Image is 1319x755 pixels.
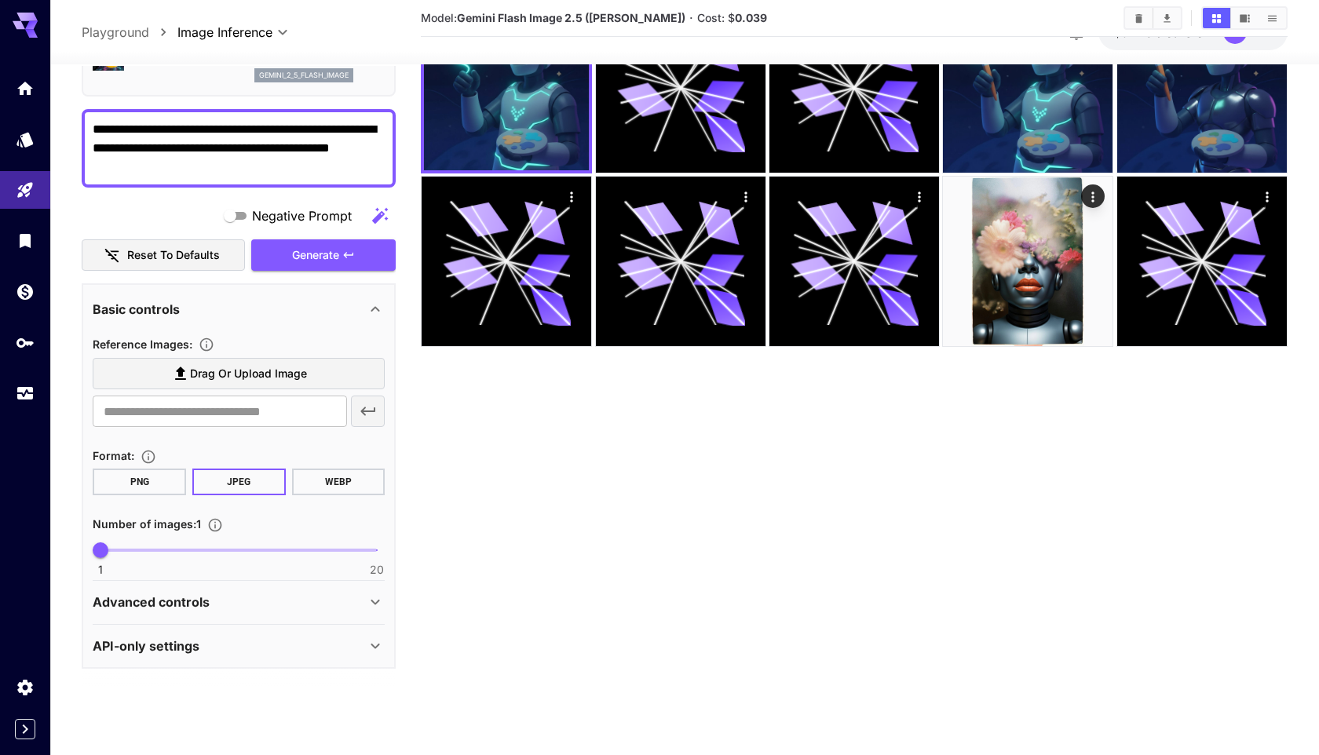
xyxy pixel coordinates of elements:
button: Choose the file format for the output image. [134,449,163,465]
div: API Keys [16,333,35,352]
img: 9k= [943,177,1113,346]
div: Basic controls [93,290,385,328]
b: 0.039 [735,11,767,24]
a: Playground [82,23,149,42]
button: Expand sidebar [15,719,35,739]
span: credits left [1156,26,1211,39]
span: 1 [98,562,103,578]
p: API-only settings [93,636,199,655]
button: Reset to defaults [82,239,245,272]
label: Drag or upload image [93,358,385,390]
nav: breadcrumb [82,23,177,42]
button: Upload a reference image to guide the result. This is needed for Image-to-Image or Inpainting. Su... [192,337,221,353]
div: Actions [560,184,583,208]
p: · [689,9,693,27]
span: Image Inference [177,23,272,42]
span: Generate [292,246,339,265]
div: Advanced controls [93,584,385,622]
img: Z [424,5,589,170]
div: Library [16,226,35,246]
img: 2Q== [943,3,1113,173]
span: Number of images : 1 [93,518,201,531]
button: Show media in video view [1231,8,1259,28]
span: Negative Prompt [252,206,352,225]
button: Specify how many images to generate in a single request. Each image generation will be charged se... [201,517,229,533]
b: Gemini Flash Image 2.5 ([PERSON_NAME]) [457,11,685,24]
p: Advanced controls [93,593,210,612]
button: Show media in list view [1259,8,1286,28]
button: PNG [93,469,186,496]
div: API-only settings [93,627,385,665]
div: Actions [1081,184,1105,208]
div: Actions [1255,184,1279,208]
div: Models [16,129,35,149]
div: Actions [734,184,758,208]
span: 20 [370,562,384,578]
div: Clear AllDownload All [1124,6,1182,30]
button: Generate [251,239,396,272]
span: Drag or upload image [190,364,307,384]
div: Wallet [16,282,35,301]
div: Actions [908,184,931,208]
span: Format : [93,450,134,463]
span: Model: [421,11,685,24]
img: 2Q== [1117,3,1287,173]
p: gemini_2_5_flash_image [259,71,349,82]
button: Download All [1153,8,1181,28]
button: Show media in grid view [1203,8,1230,28]
div: Playground [16,175,35,195]
div: Settings [16,677,35,697]
span: Reference Images : [93,337,192,351]
span: Cost: $ [697,11,767,24]
span: $32.26 [1114,26,1156,39]
button: Clear All [1125,8,1153,28]
div: Home [16,78,35,98]
button: WEBP [292,469,385,496]
p: Basic controls [93,300,180,319]
button: JPEG [192,469,286,496]
div: Usage [16,384,35,403]
div: Show media in grid viewShow media in video viewShow media in list view [1201,6,1288,30]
